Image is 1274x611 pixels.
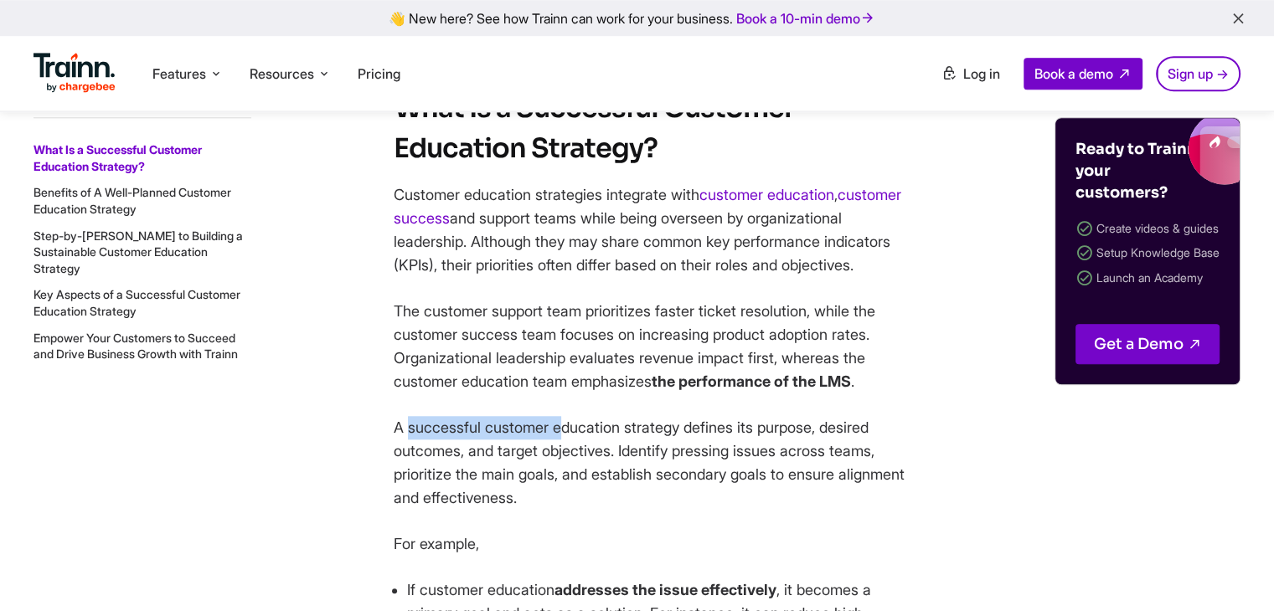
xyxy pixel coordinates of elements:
[1034,65,1113,82] span: Book a demo
[394,183,913,277] p: Customer education strategies integrate with , and support teams while being overseen by organiza...
[1024,58,1142,90] a: Book a demo
[34,53,116,93] img: Trainn Logo
[394,88,913,168] h2: What Is a Successful Customer Education Strategy?
[733,7,879,30] a: Book a 10-min demo
[699,186,834,203] a: customer education
[152,64,206,83] span: Features
[1070,118,1240,185] img: Trainn blogs
[394,416,913,510] p: A successful customer education strategy defines its purpose, desired outcomes, and target object...
[963,65,1000,82] span: Log in
[1075,266,1220,290] li: Launch an Academy
[394,300,913,393] p: The customer support team prioritizes faster ticket resolution, while the customer success team f...
[931,59,1010,89] a: Log in
[34,287,240,318] a: Key Aspects of a Successful Customer Education Strategy
[554,581,776,598] strong: addresses the issue effectively
[1156,56,1240,91] a: Sign up →
[34,142,202,173] a: What Is a Successful Customer Education Strategy?
[652,372,851,390] strong: the performance of the LMS
[394,532,913,556] p: For example,
[1075,241,1220,265] li: Setup Knowledge Base
[1190,531,1274,611] iframe: Chat Widget
[34,228,243,275] a: Step-by-[PERSON_NAME] to Building a Sustainable Customer Education Strategy
[250,64,314,83] span: Resources
[34,330,238,361] a: Empower Your Customers to Succeed and Drive Business Growth with Trainn
[358,65,400,82] a: Pricing
[1075,324,1220,364] a: Get a Demo
[1075,217,1220,241] li: Create videos & guides
[34,185,231,216] a: Benefits of A Well-Planned Customer Education Strategy
[10,10,1264,26] div: 👋 New here? See how Trainn can work for your business.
